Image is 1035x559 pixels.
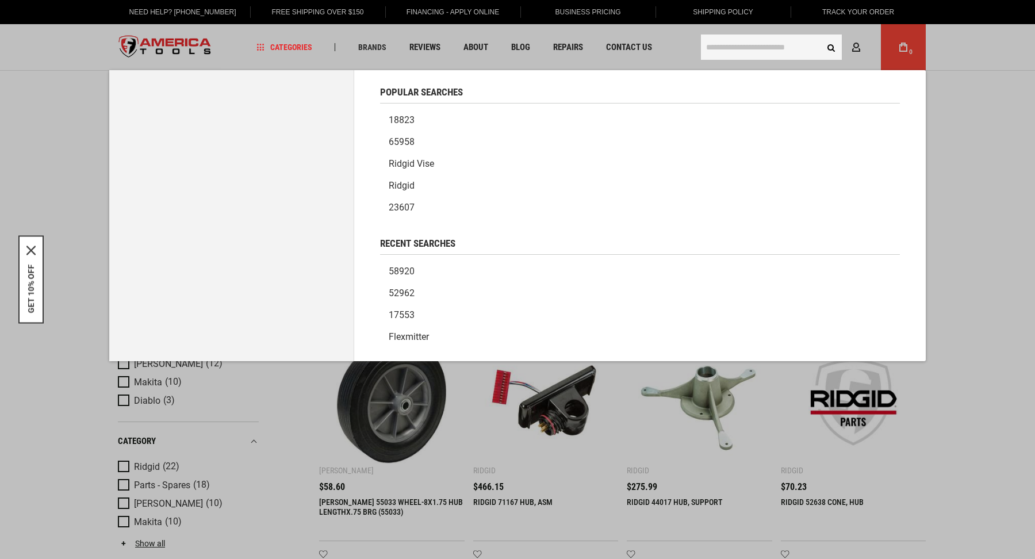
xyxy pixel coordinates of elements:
[380,304,900,326] a: 17553
[353,40,392,55] a: Brands
[873,523,1035,559] iframe: LiveChat chat widget
[380,109,900,131] a: 18823
[380,197,900,219] a: 23607
[380,261,900,282] a: 58920
[26,246,36,255] svg: close icon
[380,175,900,197] a: Ridgid
[252,40,317,55] a: Categories
[380,326,900,348] a: flexmitter
[380,282,900,304] a: 52962
[26,246,36,255] button: Close
[820,36,842,58] button: Search
[380,87,463,97] span: Popular Searches
[257,43,312,51] span: Categories
[380,153,900,175] a: Ridgid vise
[26,265,36,313] button: GET 10% OFF
[380,239,455,248] span: Recent Searches
[358,43,386,51] span: Brands
[380,131,900,153] a: 65958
